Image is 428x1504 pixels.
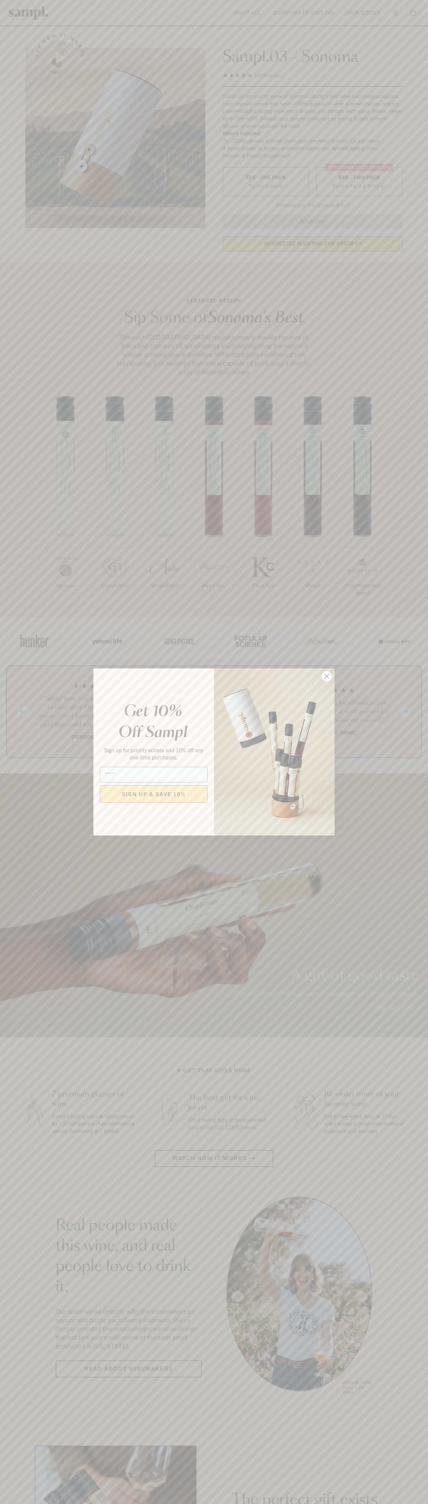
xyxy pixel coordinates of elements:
em: Get 10% Off Sampl [118,704,187,740]
button: SIGN UP & SAVE 10% [100,785,208,803]
img: 96933287-25a1-481a-a6d8-4dd623390dc6.png [214,668,335,836]
span: Sign up for priority access and 10% off any one-time purchases. [104,746,203,761]
input: Email [100,767,208,782]
button: Close dialog [321,671,332,682]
